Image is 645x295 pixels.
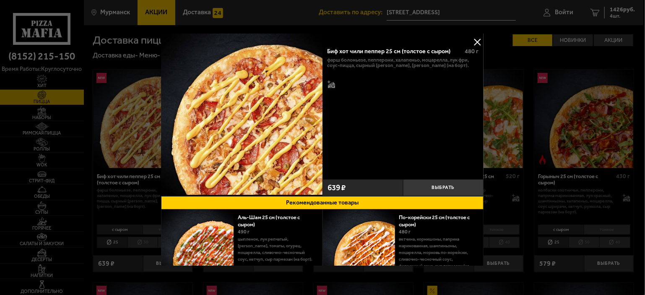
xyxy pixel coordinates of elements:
[328,57,479,68] p: фарш болоньезе, пепперони, халапеньо, моцарелла, лук фри, соус-пицца, сырный [PERSON_NAME], [PERS...
[161,34,323,195] img: Биф хот чили пеппер 25 см (толстое с сыром)
[399,214,470,227] a: По-корейски 25 см (толстое с сыром)
[399,236,477,276] p: ветчина, корнишоны, паприка маринованная, шампиньоны, моцарелла, морковь по-корейски, сливочно-че...
[238,214,300,227] a: Аль-Шам 25 см (толстое с сыром)
[161,196,484,210] button: Рекомендованные товары
[328,184,346,191] span: 639 ₽
[238,229,250,235] span: 490 г
[238,236,316,263] p: цыпленок, лук репчатый, [PERSON_NAME], томаты, огурец, моцарелла, сливочно-чесночный соус, кетчуп...
[403,179,484,196] button: Выбрать
[399,229,411,235] span: 480 г
[161,34,323,196] a: Биф хот чили пеппер 25 см (толстое с сыром)
[465,48,479,55] span: 480 г
[328,48,459,55] div: Биф хот чили пеппер 25 см (толстое с сыром)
